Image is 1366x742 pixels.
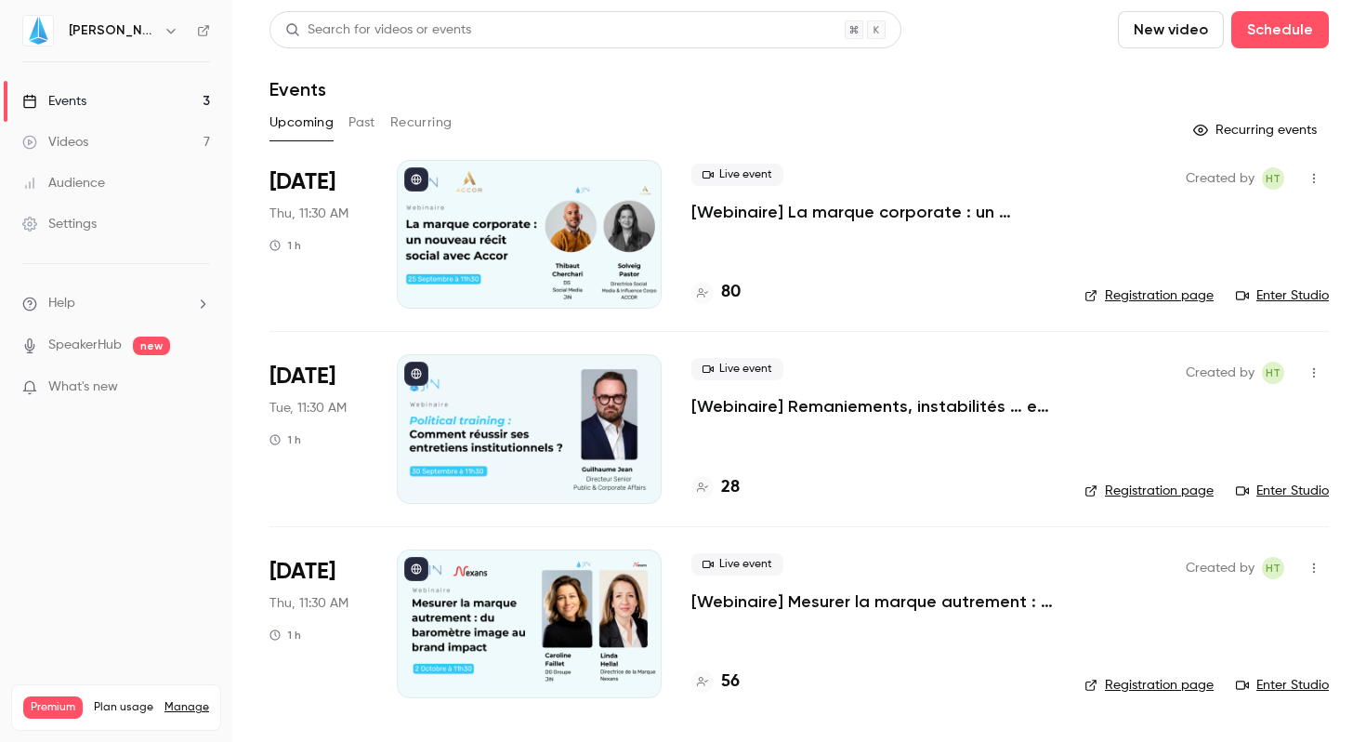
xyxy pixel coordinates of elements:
[23,16,53,46] img: JIN
[691,669,740,695] a: 56
[1266,362,1281,384] span: HT
[23,696,83,719] span: Premium
[390,108,453,138] button: Recurring
[1262,362,1284,384] span: Hugo Tauzin
[691,475,740,500] a: 28
[1266,167,1281,190] span: HT
[94,700,153,715] span: Plan usage
[48,378,118,397] span: What's new
[164,700,209,715] a: Manage
[1186,167,1254,190] span: Created by
[269,432,301,447] div: 1 h
[348,108,375,138] button: Past
[22,294,210,313] li: help-dropdown-opener
[269,108,334,138] button: Upcoming
[691,280,741,305] a: 80
[1186,362,1254,384] span: Created by
[69,21,156,40] h6: [PERSON_NAME]
[1118,11,1224,48] button: New video
[691,553,783,576] span: Live event
[1236,286,1329,305] a: Enter Studio
[269,557,335,587] span: [DATE]
[48,336,122,355] a: SpeakerHub
[1084,286,1214,305] a: Registration page
[269,167,335,197] span: [DATE]
[1084,676,1214,695] a: Registration page
[1084,482,1214,500] a: Registration page
[269,238,301,253] div: 1 h
[691,164,783,186] span: Live event
[269,362,335,391] span: [DATE]
[1185,115,1329,145] button: Recurring events
[691,201,1055,223] a: [Webinaire] La marque corporate : un nouveau récit social avec [PERSON_NAME]
[721,475,740,500] h4: 28
[269,550,367,698] div: Oct 2 Thu, 11:30 AM (Europe/Paris)
[691,590,1055,613] a: [Webinaire] Mesurer la marque autrement : du baromètre image au brand impact
[1236,482,1329,500] a: Enter Studio
[721,669,740,695] h4: 56
[1231,11,1329,48] button: Schedule
[1262,167,1284,190] span: Hugo Tauzin
[133,337,170,355] span: new
[22,133,88,152] div: Videos
[22,174,105,192] div: Audience
[269,594,348,613] span: Thu, 11:30 AM
[48,294,75,313] span: Help
[269,399,347,417] span: Tue, 11:30 AM
[269,160,367,309] div: Sep 25 Thu, 11:30 AM (Europe/Paris)
[22,215,97,233] div: Settings
[269,628,301,643] div: 1 h
[285,20,471,40] div: Search for videos or events
[721,280,741,305] h4: 80
[691,358,783,380] span: Live event
[1266,557,1281,579] span: HT
[1262,557,1284,579] span: Hugo Tauzin
[22,92,86,111] div: Events
[269,78,326,100] h1: Events
[1186,557,1254,579] span: Created by
[269,205,348,223] span: Thu, 11:30 AM
[269,354,367,503] div: Sep 30 Tue, 11:30 AM (Europe/Paris)
[188,379,210,396] iframe: Noticeable Trigger
[691,395,1055,417] a: [Webinaire] Remaniements, instabilités … et impact : comment réussir ses entretiens institutionne...
[1236,676,1329,695] a: Enter Studio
